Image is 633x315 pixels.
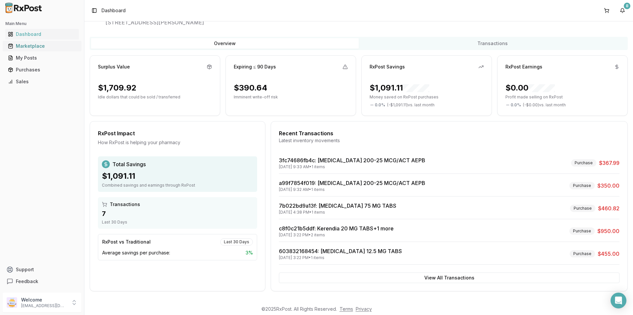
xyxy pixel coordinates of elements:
div: 7 [102,209,253,218]
button: Feedback [3,276,81,287]
a: a99f7854f019: [MEDICAL_DATA] 200-25 MCG/ACT AEPB [279,180,425,186]
button: Marketplace [3,41,81,51]
span: Average savings per purchase: [102,249,170,256]
div: Purchase [571,159,596,167]
button: Support [3,264,81,276]
span: ( - $0.00 ) vs. last month [523,102,566,108]
div: Latest inventory movements [279,137,619,144]
a: Purchases [5,64,79,76]
a: Dashboard [5,28,79,40]
a: My Posts [5,52,79,64]
a: 7b022bd9a13f: [MEDICAL_DATA] 75 MG TABS [279,202,396,209]
span: Dashboard [102,7,126,14]
img: User avatar [7,297,17,308]
div: RxPost Earnings [505,64,542,70]
div: Last 30 Days [220,238,253,246]
div: Surplus Value [98,64,130,70]
button: View All Transactions [279,273,619,283]
button: Overview [91,38,359,49]
p: Imminent write-off risk [234,94,348,100]
div: RxPost vs Traditional [102,239,151,245]
p: Welcome [21,297,67,303]
div: 8 [624,3,630,9]
div: How RxPost is helping your pharmacy [98,139,257,146]
div: RxPost Impact [98,129,257,137]
span: $460.82 [598,204,619,212]
span: Transactions [110,201,140,208]
nav: breadcrumb [102,7,126,14]
div: Dashboard [8,31,76,38]
div: Purchase [569,182,595,189]
p: Money saved on RxPost purchases [370,94,484,100]
div: Purchases [8,66,76,73]
div: Purchase [569,227,595,235]
span: $350.00 [597,182,619,190]
h2: Main Menu [5,21,79,26]
div: Marketplace [8,43,76,49]
span: $367.99 [599,159,619,167]
button: Sales [3,76,81,87]
div: [DATE] 4:38 PM • 1 items [279,210,396,215]
div: $1,091.11 [102,171,253,181]
div: Recent Transactions [279,129,619,137]
button: Dashboard [3,29,81,39]
span: Total Savings [112,160,146,168]
span: 0.0 % [375,102,385,108]
a: Privacy [356,306,372,312]
div: RxPost Savings [370,64,405,70]
button: Transactions [359,38,626,49]
div: Combined savings and earnings through RxPost [102,183,253,188]
div: Sales [8,78,76,85]
a: Terms [340,306,353,312]
div: $1,709.92 [98,83,136,93]
div: [DATE] 9:32 AM • 1 items [279,187,425,192]
a: Marketplace [5,40,79,52]
a: Sales [5,76,79,88]
a: 603832168454: [MEDICAL_DATA] 12.5 MG TABS [279,248,402,254]
span: 3 % [246,249,253,256]
span: 0.0 % [511,102,521,108]
span: $950.00 [597,227,619,235]
div: Expiring ≤ 90 Days [234,64,276,70]
p: Profit made selling on RxPost [505,94,619,100]
p: Idle dollars that could be sold / transferred [98,94,212,100]
span: $455.00 [598,250,619,258]
div: $390.64 [234,83,267,93]
img: RxPost Logo [3,3,45,13]
div: [DATE] 9:33 AM • 1 items [279,164,425,170]
div: My Posts [8,55,76,61]
div: $0.00 [505,83,555,93]
div: Purchase [570,205,595,212]
div: $1,091.11 [370,83,429,93]
span: ( - $1,091.11 ) vs. last month [387,102,435,108]
div: [DATE] 3:22 PM • 1 items [279,255,402,260]
a: 3fc74686fb4c: [MEDICAL_DATA] 200-25 MCG/ACT AEPB [279,157,425,164]
span: Feedback [16,278,38,285]
button: My Posts [3,53,81,63]
a: c8f0c21b5ddf: Kerendia 20 MG TABS+1 more [279,225,394,232]
button: Purchases [3,65,81,75]
span: [STREET_ADDRESS][PERSON_NAME] [105,18,628,26]
p: [EMAIL_ADDRESS][DOMAIN_NAME] [21,303,67,308]
div: Open Intercom Messenger [611,293,626,308]
div: Last 30 Days [102,220,253,225]
div: Purchase [570,250,595,257]
button: 8 [617,5,628,16]
div: [DATE] 3:22 PM • 2 items [279,232,394,238]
